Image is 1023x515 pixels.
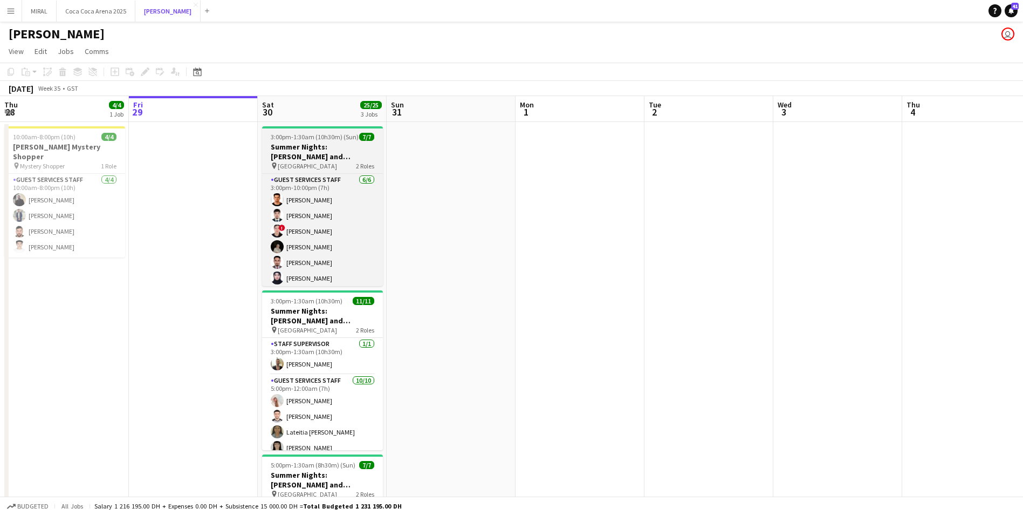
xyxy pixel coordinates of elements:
span: 3 [776,106,792,118]
div: 3 Jobs [361,110,381,118]
span: [GEOGRAPHIC_DATA] [278,162,337,170]
span: 3:00pm-1:30am (10h30m) (Sun) [271,133,359,141]
span: 31 [389,106,404,118]
app-job-card: 3:00pm-1:30am (10h30m) (Sun)7/7Summer Nights: [PERSON_NAME] and [PERSON_NAME] - External [GEOGRAP... [262,126,383,286]
span: 1 [518,106,534,118]
h3: Summer Nights: [PERSON_NAME] and [PERSON_NAME] - External [262,142,383,161]
span: All jobs [59,502,85,510]
span: Fri [133,100,143,110]
span: 11/11 [353,297,374,305]
h3: Summer Nights: [PERSON_NAME] and [PERSON_NAME] - Internal [262,306,383,326]
h3: [PERSON_NAME] Mystery Shopper [4,142,125,161]
span: 4 [905,106,920,118]
div: 1 Job [109,110,123,118]
span: 7/7 [359,461,374,469]
span: Edit [35,46,47,56]
span: View [9,46,24,56]
app-job-card: 3:00pm-1:30am (10h30m) (Sun)11/11Summer Nights: [PERSON_NAME] and [PERSON_NAME] - Internal [GEOGR... [262,290,383,450]
span: Thu [907,100,920,110]
span: Jobs [58,46,74,56]
button: Coca Coca Arena 2025 [57,1,135,22]
span: 1 Role [101,162,116,170]
a: Comms [80,44,113,58]
div: [DATE] [9,83,33,94]
span: 2 Roles [356,326,374,334]
span: Mon [520,100,534,110]
span: 29 [132,106,143,118]
a: Jobs [53,44,78,58]
h1: [PERSON_NAME] [9,26,105,42]
app-user-avatar: Kate Oliveros [1001,28,1014,40]
a: 41 [1005,4,1018,17]
span: Sat [262,100,274,110]
span: [GEOGRAPHIC_DATA] [278,490,337,498]
span: 41 [1011,3,1019,10]
div: Salary 1 216 195.00 DH + Expenses 0.00 DH + Subsistence 15 000.00 DH = [94,502,402,510]
a: View [4,44,28,58]
span: Tue [649,100,661,110]
span: 2 Roles [356,162,374,170]
span: Thu [4,100,18,110]
span: Week 35 [36,84,63,92]
span: 5:00pm-1:30am (8h30m) (Sun) [271,461,355,469]
span: 4/4 [109,101,124,109]
app-card-role: Staff Supervisor1/13:00pm-1:30am (10h30m)[PERSON_NAME] [262,338,383,375]
a: Edit [30,44,51,58]
button: Budgeted [5,500,50,512]
span: 3:00pm-1:30am (10h30m) (Sun) [271,297,353,305]
span: 28 [3,106,18,118]
span: Comms [85,46,109,56]
span: Total Budgeted 1 231 195.00 DH [303,502,402,510]
h3: Summer Nights: [PERSON_NAME] and [PERSON_NAME] - Internal [262,470,383,490]
div: GST [67,84,78,92]
span: ! [279,225,285,231]
span: 25/25 [360,101,382,109]
span: 4/4 [101,133,116,141]
span: Wed [778,100,792,110]
span: Budgeted [17,503,49,510]
app-card-role: Guest Services Staff6/63:00pm-10:00pm (7h)[PERSON_NAME][PERSON_NAME]![PERSON_NAME][PERSON_NAME][P... [262,174,383,289]
span: 2 [647,106,661,118]
button: [PERSON_NAME] [135,1,201,22]
app-card-role: Guest Services Staff4/410:00am-8:00pm (10h)[PERSON_NAME][PERSON_NAME][PERSON_NAME][PERSON_NAME] [4,174,125,257]
span: 7/7 [359,133,374,141]
span: Sun [391,100,404,110]
span: 10:00am-8:00pm (10h) [13,133,75,141]
span: Mystery Shopper [20,162,65,170]
span: [GEOGRAPHIC_DATA] [278,326,337,334]
app-job-card: 10:00am-8:00pm (10h)4/4[PERSON_NAME] Mystery Shopper Mystery Shopper1 RoleGuest Services Staff4/4... [4,126,125,257]
span: 2 Roles [356,490,374,498]
span: 30 [260,106,274,118]
button: MIRAL [22,1,57,22]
